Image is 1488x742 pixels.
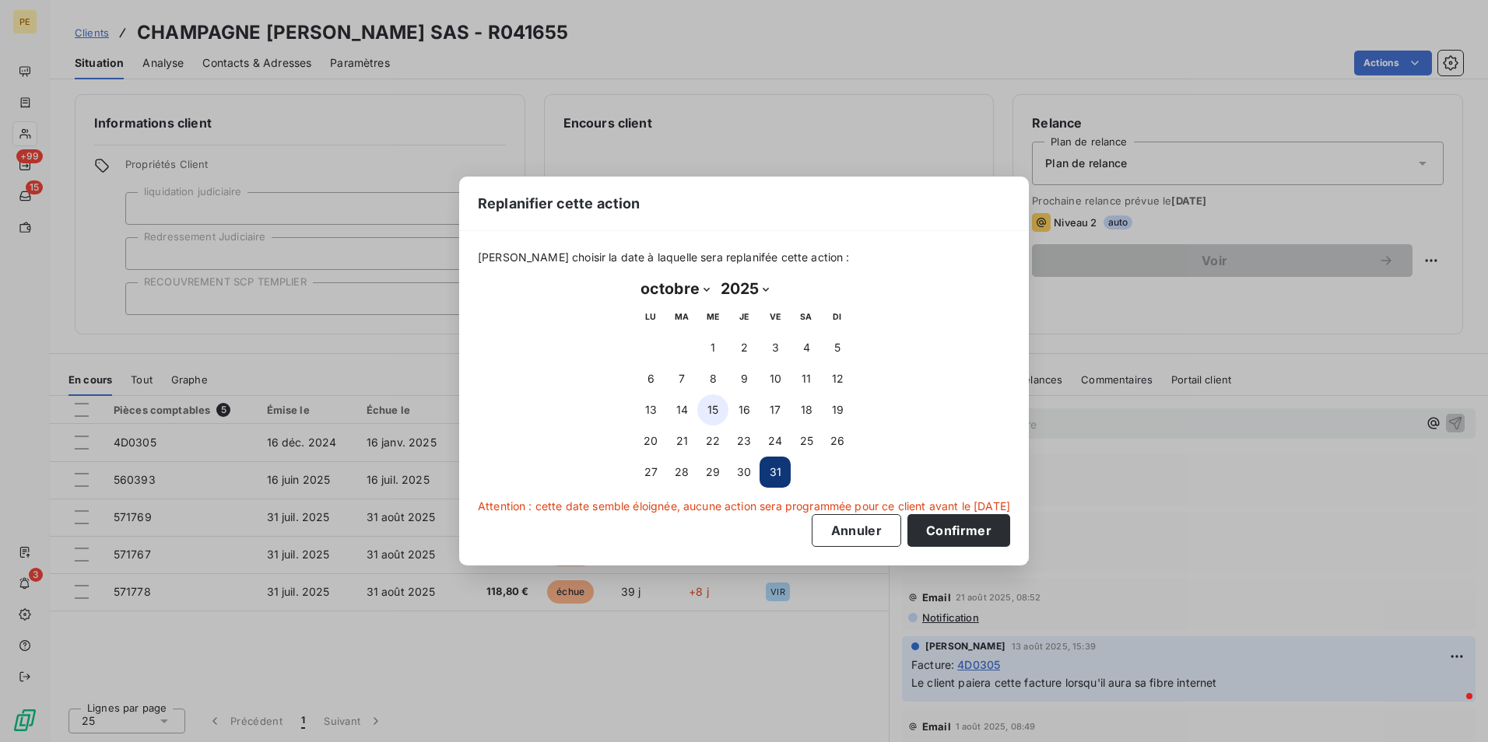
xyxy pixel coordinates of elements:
button: 6 [635,363,666,394]
th: mardi [666,301,697,332]
button: 3 [760,332,791,363]
button: 14 [666,394,697,425]
button: 11 [791,363,822,394]
span: Attention : cette date semble éloignée, aucune action sera programmée pour ce client avant le [DATE] [478,499,1010,514]
button: 27 [635,457,666,488]
button: 29 [697,457,728,488]
th: mercredi [697,301,728,332]
button: 5 [822,332,853,363]
button: 25 [791,425,822,457]
button: 19 [822,394,853,425]
button: 10 [760,363,791,394]
th: samedi [791,301,822,332]
button: 18 [791,394,822,425]
button: 22 [697,425,728,457]
button: 15 [697,394,728,425]
span: Replanifier cette action [478,193,640,214]
button: 8 [697,363,728,394]
button: 2 [728,332,760,363]
button: 7 [666,363,697,394]
button: 23 [728,425,760,457]
button: Confirmer [907,514,1010,547]
button: 30 [728,457,760,488]
button: 21 [666,425,697,457]
th: dimanche [822,301,853,332]
button: 31 [760,457,791,488]
th: jeudi [728,301,760,332]
button: 9 [728,363,760,394]
button: 17 [760,394,791,425]
button: 20 [635,425,666,457]
th: lundi [635,301,666,332]
span: [PERSON_NAME] choisir la date à laquelle sera replanifée cette action : [478,250,1010,265]
button: 26 [822,425,853,457]
iframe: Intercom live chat [1435,689,1472,726]
button: 16 [728,394,760,425]
button: Annuler [812,514,901,547]
button: 4 [791,332,822,363]
button: 24 [760,425,791,457]
button: 13 [635,394,666,425]
th: vendredi [760,301,791,332]
button: 12 [822,363,853,394]
button: 28 [666,457,697,488]
button: 1 [697,332,728,363]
